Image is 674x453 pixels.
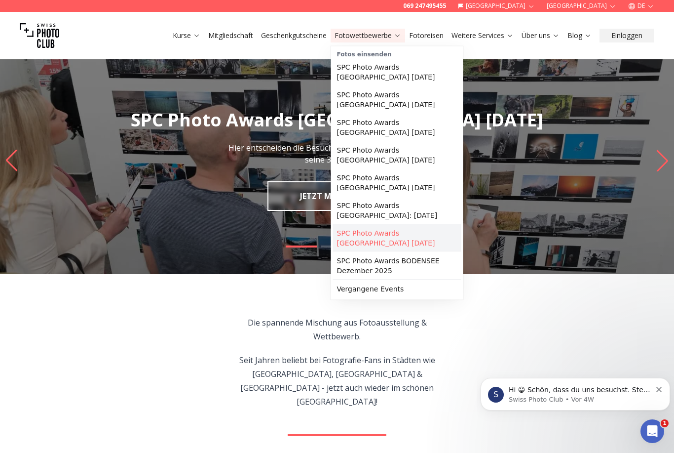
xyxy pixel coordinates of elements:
[333,48,461,58] div: Fotos einsenden
[567,31,592,41] a: Blog
[409,31,444,41] a: Fotoreisen
[335,31,401,41] a: Fotowettbewerbe
[204,29,257,42] button: Mitgliedschaft
[333,86,461,114] a: SPC Photo Awards [GEOGRAPHIC_DATA] [DATE]
[333,58,461,86] a: SPC Photo Awards [GEOGRAPHIC_DATA] [DATE]
[331,29,405,42] button: Fotowettbewerbe
[403,2,446,10] a: 069 247495455
[225,316,450,343] p: Die spannende Mischung aus Fotoausstellung & Wettbewerb.
[599,29,654,42] button: Einloggen
[333,280,461,298] a: Vergangene Events
[563,29,596,42] button: Blog
[333,114,461,141] a: SPC Photo Awards [GEOGRAPHIC_DATA] [DATE]
[257,29,331,42] button: Geschenkgutscheine
[267,181,407,211] a: JETZT MITMACHEN
[333,141,461,169] a: SPC Photo Awards [GEOGRAPHIC_DATA] [DATE]
[640,419,664,443] iframe: Intercom live chat
[261,31,327,41] a: Geschenkgutscheine
[518,29,563,42] button: Über uns
[226,142,448,165] p: Hier entscheiden die Besucher wer gewinnt. Jeder votet für seine 3 Favoriten.
[451,31,514,41] a: Weitere Services
[522,31,560,41] a: Über uns
[225,353,450,409] p: Seit Jahren beliebt bei Fotografie-Fans in Städten wie [GEOGRAPHIC_DATA], [GEOGRAPHIC_DATA] & [GE...
[208,31,253,41] a: Mitgliedschaft
[333,252,461,280] a: SPC Photo Awards BODENSEE Dezember 2025
[448,29,518,42] button: Weitere Services
[169,29,204,42] button: Kurse
[333,224,461,252] a: SPC Photo Awards [GEOGRAPHIC_DATA] [DATE]
[477,357,674,426] iframe: Intercom notifications Nachricht
[20,16,59,55] img: Swiss photo club
[333,169,461,197] a: SPC Photo Awards [GEOGRAPHIC_DATA] [DATE]
[405,29,448,42] button: Fotoreisen
[333,197,461,224] a: SPC Photo Awards [GEOGRAPHIC_DATA]: [DATE]
[173,31,200,41] a: Kurse
[661,419,669,427] span: 1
